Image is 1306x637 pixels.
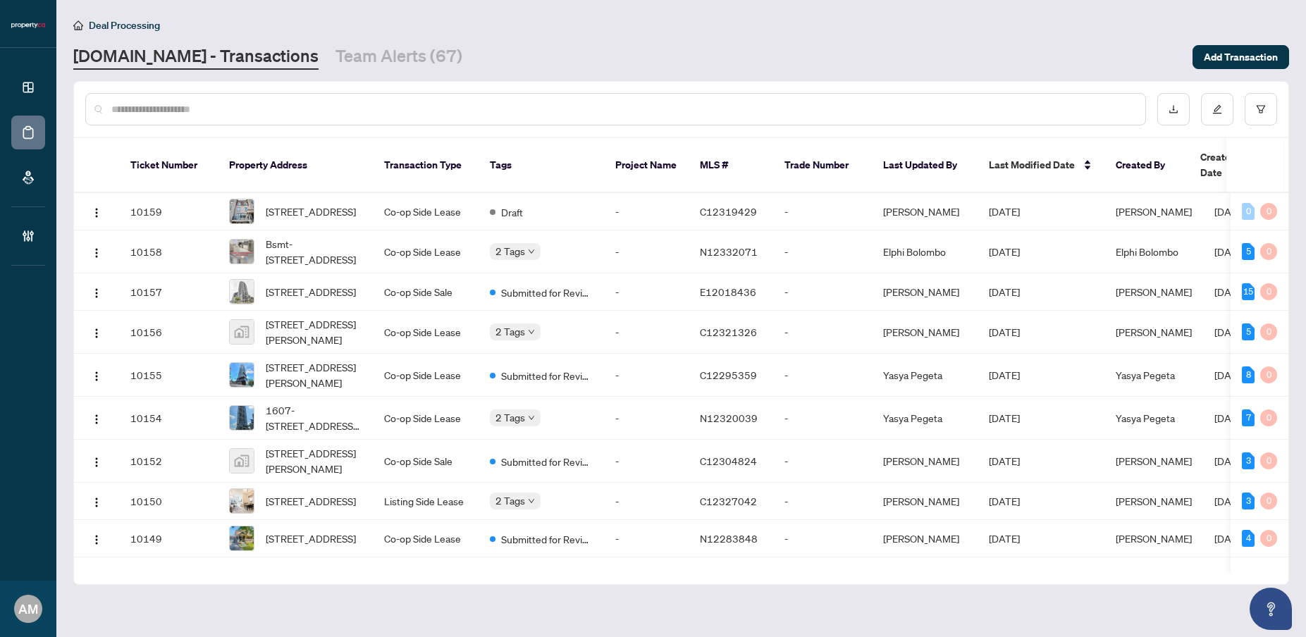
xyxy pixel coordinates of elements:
td: 10154 [119,397,218,440]
td: 10156 [119,311,218,354]
td: 10150 [119,483,218,520]
td: - [773,520,872,557]
span: [DATE] [1214,454,1245,467]
td: - [773,273,872,311]
td: [PERSON_NAME] [872,440,978,483]
span: [STREET_ADDRESS] [266,531,356,546]
span: filter [1256,104,1266,114]
span: [PERSON_NAME] [1116,454,1192,467]
div: 0 [1260,243,1277,260]
span: home [73,20,83,30]
span: [DATE] [1214,285,1245,298]
td: 10157 [119,273,218,311]
td: [PERSON_NAME] [872,273,978,311]
span: Submitted for Review [501,531,593,547]
span: [PERSON_NAME] [1116,285,1192,298]
span: [DATE] [1214,205,1245,218]
span: [PERSON_NAME] [1116,205,1192,218]
th: Tags [479,138,604,193]
button: Logo [85,280,108,303]
span: 1607-[STREET_ADDRESS][PERSON_NAME][PERSON_NAME] [266,402,362,433]
div: 0 [1242,203,1255,220]
span: [DATE] [989,454,1020,467]
th: Last Modified Date [978,138,1104,193]
img: Logo [91,457,102,468]
td: - [604,354,689,397]
span: Draft [501,204,523,220]
span: [DATE] [989,369,1020,381]
span: [STREET_ADDRESS] [266,284,356,299]
img: thumbnail-img [230,406,254,430]
td: Elphi Bolombo [872,230,978,273]
span: Yasya Pegeta [1116,412,1175,424]
span: Add Transaction [1204,46,1278,68]
span: [STREET_ADDRESS][PERSON_NAME] [266,359,362,390]
td: 10155 [119,354,218,397]
th: Last Updated By [872,138,978,193]
span: [PERSON_NAME] [1116,326,1192,338]
th: Created By [1104,138,1189,193]
span: down [528,248,535,255]
button: filter [1245,93,1277,125]
span: [DATE] [1214,412,1245,424]
td: Yasya Pegeta [872,397,978,440]
td: 10149 [119,520,218,557]
td: - [604,397,689,440]
div: 0 [1260,409,1277,426]
td: - [773,311,872,354]
td: - [773,483,872,520]
td: - [773,397,872,440]
span: C12327042 [700,495,757,507]
td: - [773,354,872,397]
td: [PERSON_NAME] [872,483,978,520]
span: Submitted for Review [501,454,593,469]
td: - [604,273,689,311]
button: download [1157,93,1190,125]
span: [DATE] [989,245,1020,258]
span: down [528,497,535,505]
span: down [528,328,535,335]
td: Co-op Side Lease [373,397,479,440]
span: N12320039 [700,412,758,424]
img: Logo [91,371,102,382]
td: Co-op Side Sale [373,273,479,311]
button: Open asap [1250,588,1292,630]
th: Project Name [604,138,689,193]
span: C12321326 [700,326,757,338]
td: - [604,193,689,230]
td: 10159 [119,193,218,230]
td: 10158 [119,230,218,273]
td: Co-op Side Lease [373,354,479,397]
img: thumbnail-img [230,489,254,513]
div: 0 [1260,366,1277,383]
span: [STREET_ADDRESS] [266,204,356,219]
span: N12283848 [700,532,758,545]
img: Logo [91,497,102,508]
span: [DATE] [1214,245,1245,258]
a: Team Alerts (67) [335,44,462,70]
img: thumbnail-img [230,526,254,550]
div: 4 [1242,530,1255,547]
img: Logo [91,328,102,339]
td: Co-op Side Lease [373,193,479,230]
td: Listing Side Lease [373,483,479,520]
td: - [604,520,689,557]
td: 10152 [119,440,218,483]
td: - [604,440,689,483]
button: Logo [85,364,108,386]
span: Submitted for Review [501,285,593,300]
span: Deal Processing [89,19,160,32]
span: [STREET_ADDRESS][PERSON_NAME] [266,445,362,476]
td: - [604,483,689,520]
span: edit [1212,104,1222,114]
td: Co-op Side Lease [373,230,479,273]
div: 0 [1260,323,1277,340]
span: E12018436 [700,285,756,298]
span: 2 Tags [495,493,525,509]
span: [PERSON_NAME] [1116,532,1192,545]
span: [DATE] [1214,326,1245,338]
button: Logo [85,527,108,550]
button: Logo [85,321,108,343]
th: Transaction Type [373,138,479,193]
img: Logo [91,414,102,425]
